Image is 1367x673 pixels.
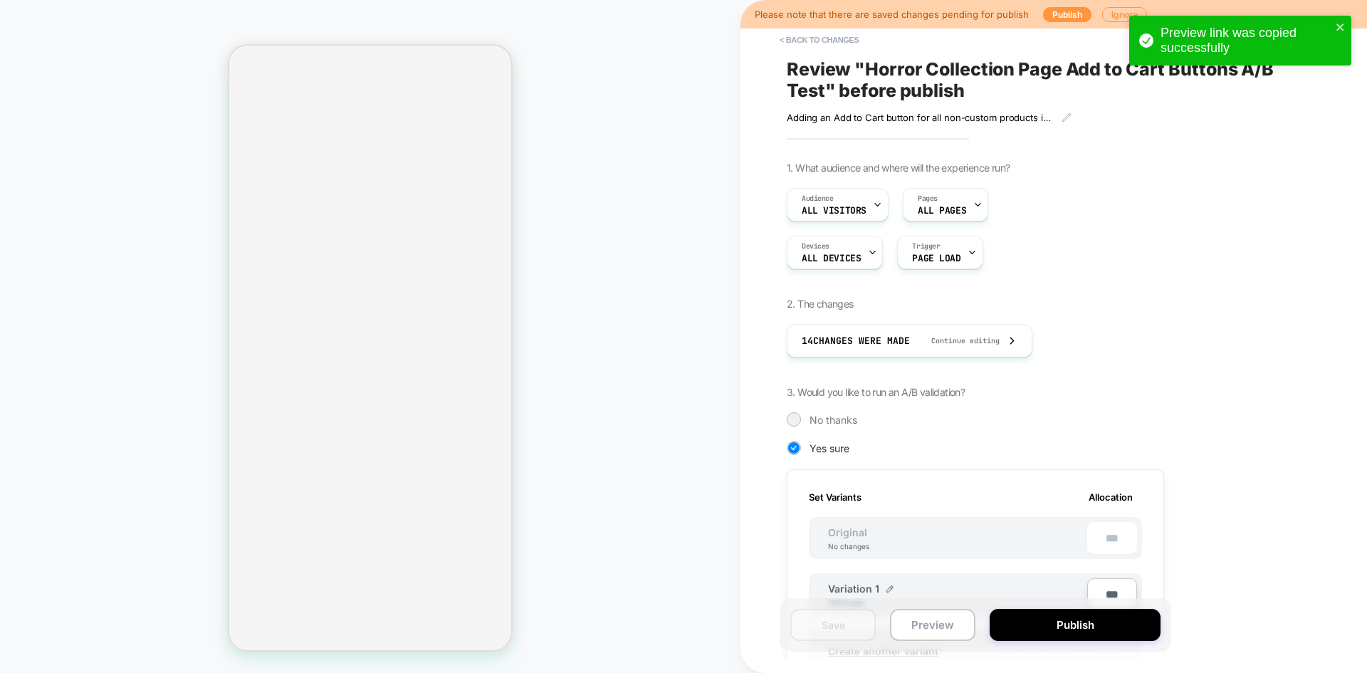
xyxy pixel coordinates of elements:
[787,298,854,310] span: 2. The changes
[990,609,1161,641] button: Publish
[802,241,829,251] span: Devices
[890,609,975,641] button: Preview
[1336,21,1346,35] button: close
[787,162,1010,174] span: 1. What audience and where will the experience run?
[810,414,857,426] span: No thanks
[787,112,1051,123] span: Adding an Add to Cart button for all non-custom products in this collection. Adding a Customize N...
[787,58,1306,101] span: Review " Horror Collection Page Add to Cart Buttons A/B Test " before publish
[814,526,881,538] span: Original
[814,542,884,551] div: No changes
[1043,7,1091,22] button: Publish
[802,335,910,347] span: 14 Changes were made
[917,336,1000,345] span: Continue editing
[787,386,965,398] span: 3. Would you like to run an A/B validation?
[790,609,876,641] button: Save
[809,491,861,503] span: Set Variants
[918,206,966,216] span: ALL PAGES
[1102,7,1147,22] button: Ignore
[802,194,834,204] span: Audience
[810,442,849,454] span: Yes sure
[828,583,879,595] span: Variation 1
[802,254,861,264] span: ALL DEVICES
[1089,491,1133,503] span: Allocation
[912,254,960,264] span: Page Load
[772,28,866,51] button: < Back to changes
[912,241,940,251] span: Trigger
[802,206,866,216] span: All Visitors
[1161,26,1331,56] div: Preview link was copied successfully
[918,194,938,204] span: Pages
[886,585,894,593] img: edit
